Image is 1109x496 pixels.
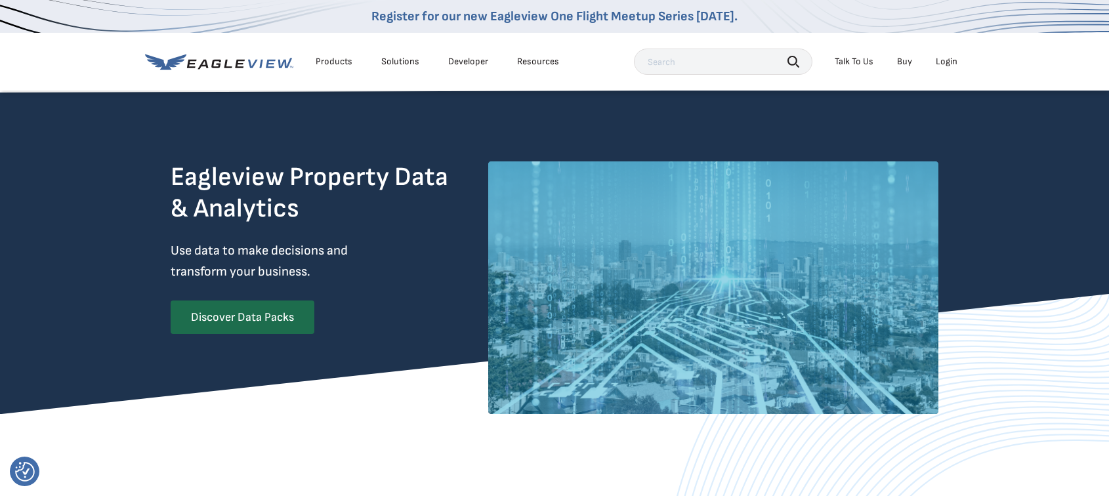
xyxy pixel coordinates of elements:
div: Talk To Us [835,56,873,68]
div: Resources [517,56,559,68]
a: Developer [448,56,488,68]
button: Consent Preferences [15,462,35,482]
div: Solutions [381,56,419,68]
input: Search [634,49,812,75]
p: Use data to make decisions and transform your business. [171,240,369,282]
img: Revisit consent button [15,462,35,482]
a: Discover Data Packs [171,300,314,334]
a: Buy [897,56,912,68]
h2: Eagleview Property Data & Analytics [171,161,458,224]
a: Register for our new Eagleview One Flight Meetup Series [DATE]. [371,9,738,24]
div: Products [316,56,352,68]
div: Login [936,56,957,68]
